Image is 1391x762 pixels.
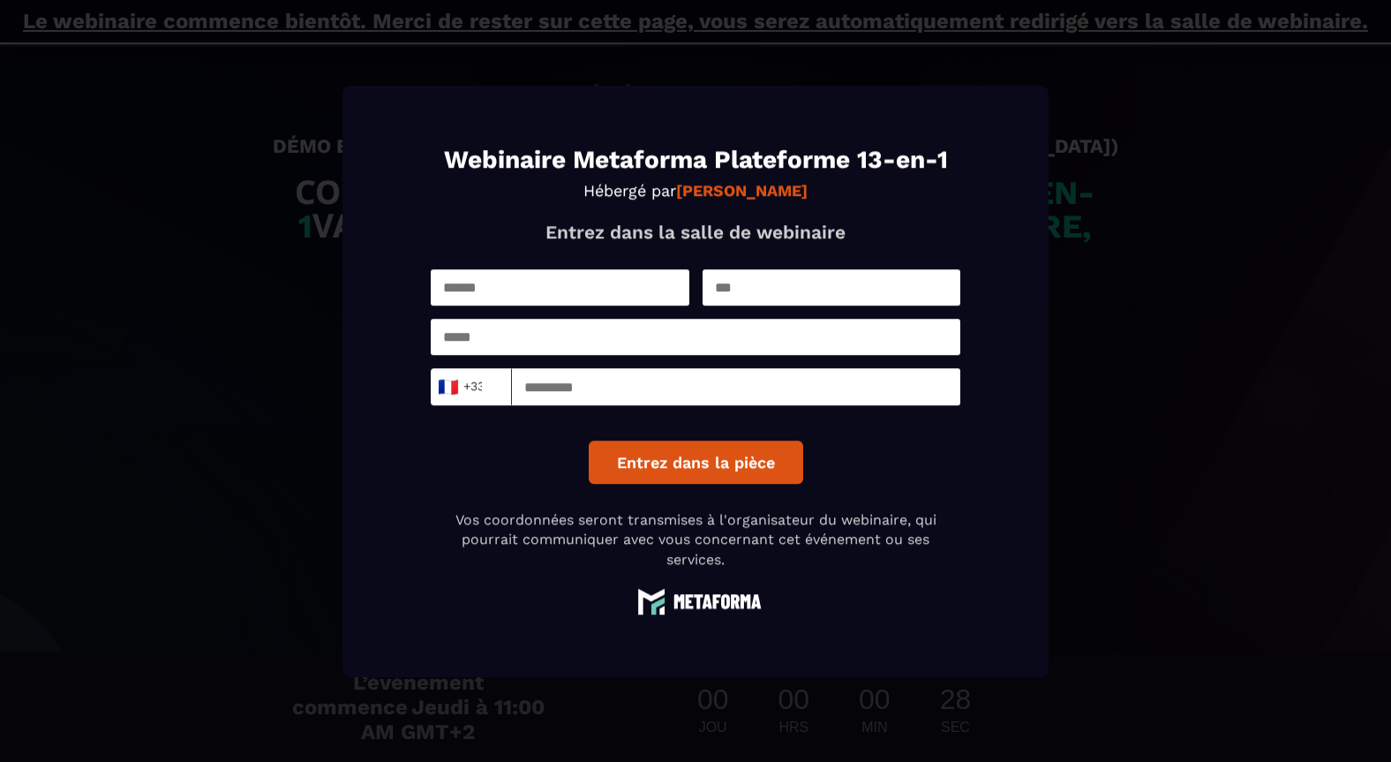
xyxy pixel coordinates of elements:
img: logo [629,587,762,615]
input: Search for option [483,373,496,400]
span: +33 [442,374,479,399]
h1: Webinaire Metaforma Plateforme 13-en-1 [431,147,960,172]
p: Vos coordonnées seront transmises à l'organisateur du webinaire, qui pourrait communiquer avec vo... [431,510,960,570]
strong: [PERSON_NAME] [676,181,808,200]
p: Hébergé par [431,181,960,200]
p: Entrez dans la salle de webinaire [431,221,960,243]
div: Search for option [431,368,512,405]
span: 🇫🇷 [437,374,459,399]
button: Entrez dans la pièce [589,441,803,484]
